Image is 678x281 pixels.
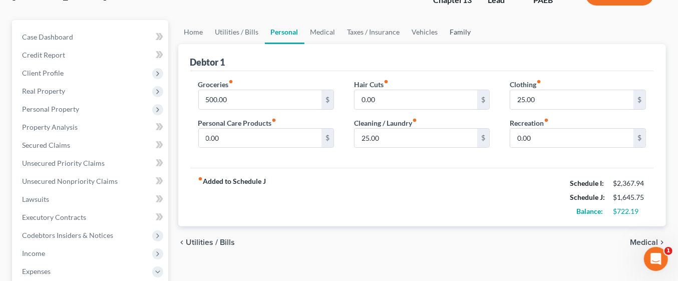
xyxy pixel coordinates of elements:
span: Utilities / Bills [186,238,235,246]
span: Unsecured Nonpriority Claims [22,177,118,185]
input: -- [510,129,633,148]
strong: Schedule I: [570,179,604,187]
div: $722.19 [613,206,646,216]
span: Secured Claims [22,141,70,149]
span: Lawsuits [22,195,49,203]
div: $2,367.94 [613,178,646,188]
label: Clothing [510,79,541,90]
a: Family [444,20,477,44]
a: Utilities / Bills [209,20,265,44]
div: $ [477,90,489,109]
div: $ [477,129,489,148]
label: Personal Care Products [198,118,277,128]
i: fiber_manual_record [536,79,541,84]
a: Credit Report [14,46,168,64]
i: fiber_manual_record [544,118,549,123]
span: Property Analysis [22,123,78,131]
i: fiber_manual_record [198,176,203,181]
span: Codebtors Insiders & Notices [22,231,113,239]
span: Client Profile [22,69,64,77]
span: Unsecured Priority Claims [22,159,105,167]
i: fiber_manual_record [229,79,234,84]
a: Secured Claims [14,136,168,154]
i: fiber_manual_record [272,118,277,123]
button: chevron_left Utilities / Bills [178,238,235,246]
a: Lawsuits [14,190,168,208]
input: -- [355,90,478,109]
span: Expenses [22,267,51,275]
span: Income [22,249,45,257]
i: chevron_left [178,238,186,246]
span: Real Property [22,87,65,95]
iframe: Intercom live chat [644,247,668,271]
span: Case Dashboard [22,33,73,41]
input: -- [510,90,633,109]
a: Executory Contracts [14,208,168,226]
label: Recreation [510,118,549,128]
input: -- [199,129,322,148]
input: -- [355,129,478,148]
span: Medical [630,238,658,246]
a: Unsecured Nonpriority Claims [14,172,168,190]
span: 1 [664,247,672,255]
strong: Schedule J: [570,193,605,201]
div: $ [633,90,645,109]
i: fiber_manual_record [384,79,389,84]
i: fiber_manual_record [412,118,417,123]
a: Medical [304,20,342,44]
strong: Balance: [576,207,603,215]
div: $ [321,90,333,109]
strong: Added to Schedule J [198,176,266,218]
a: Taxes / Insurance [342,20,406,44]
a: Vehicles [406,20,444,44]
a: Personal [265,20,304,44]
span: Executory Contracts [22,213,86,221]
a: Case Dashboard [14,28,168,46]
div: Debtor 1 [190,56,225,68]
div: $ [321,129,333,148]
a: Property Analysis [14,118,168,136]
label: Cleaning / Laundry [354,118,417,128]
i: chevron_right [658,238,666,246]
a: Unsecured Priority Claims [14,154,168,172]
div: $1,645.75 [613,192,646,202]
div: $ [633,129,645,148]
button: Medical chevron_right [630,238,666,246]
label: Groceries [198,79,234,90]
span: Personal Property [22,105,79,113]
span: Credit Report [22,51,65,59]
a: Home [178,20,209,44]
label: Hair Cuts [354,79,389,90]
input: -- [199,90,322,109]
